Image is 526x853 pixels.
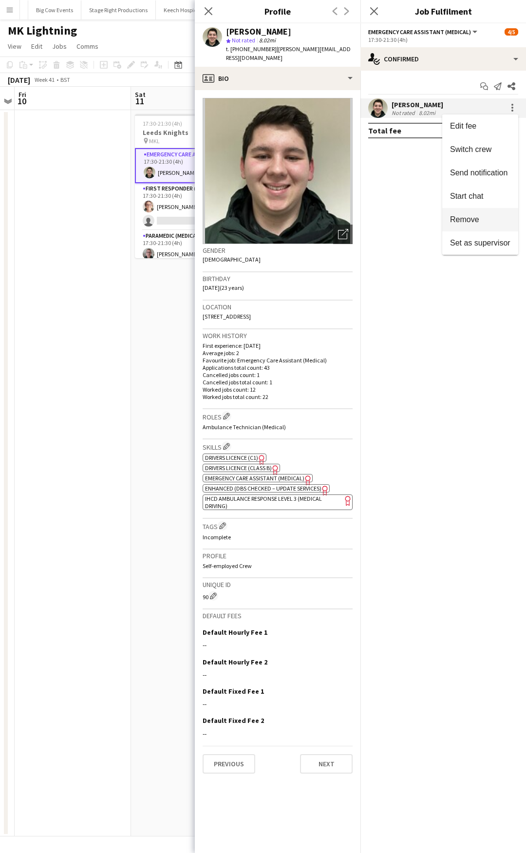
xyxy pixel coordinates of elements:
[442,138,518,161] button: Switch crew
[442,114,518,138] button: Edit fee
[442,161,518,185] button: Send notification
[442,208,518,231] button: Remove
[450,239,510,247] span: Set as supervisor
[450,215,479,224] span: Remove
[442,185,518,208] button: Start chat
[450,192,483,200] span: Start chat
[450,145,491,153] span: Switch crew
[450,169,507,177] span: Send notification
[442,231,518,255] button: Set as supervisor
[450,122,476,130] span: Edit fee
